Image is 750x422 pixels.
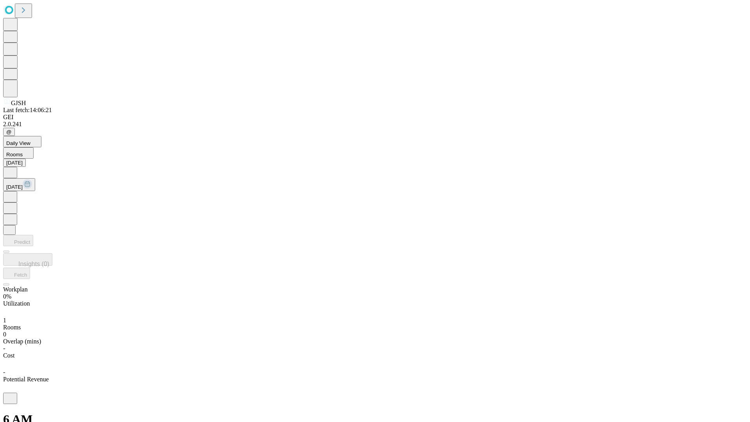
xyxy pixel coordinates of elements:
div: GEI [3,114,747,121]
span: Cost [3,352,14,359]
span: Last fetch: 14:06:21 [3,107,52,113]
span: Potential Revenue [3,376,49,383]
span: - [3,369,5,376]
span: 1 [3,317,6,324]
span: 0 [3,331,6,338]
span: Workplan [3,286,28,293]
span: Rooms [3,324,21,331]
button: @ [3,128,15,136]
button: Fetch [3,268,30,279]
button: Insights (0) [3,253,52,266]
span: [DATE] [6,184,23,190]
span: GJSH [11,100,26,106]
span: @ [6,129,12,135]
span: 0% [3,293,11,300]
button: [DATE] [3,159,26,167]
span: Insights (0) [18,261,49,267]
span: - [3,345,5,352]
span: Utilization [3,300,30,307]
span: Rooms [6,152,23,157]
div: 2.0.241 [3,121,747,128]
button: Rooms [3,147,34,159]
button: [DATE] [3,178,35,191]
button: Predict [3,235,33,246]
span: Overlap (mins) [3,338,41,345]
span: Daily View [6,140,30,146]
button: Daily View [3,136,41,147]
